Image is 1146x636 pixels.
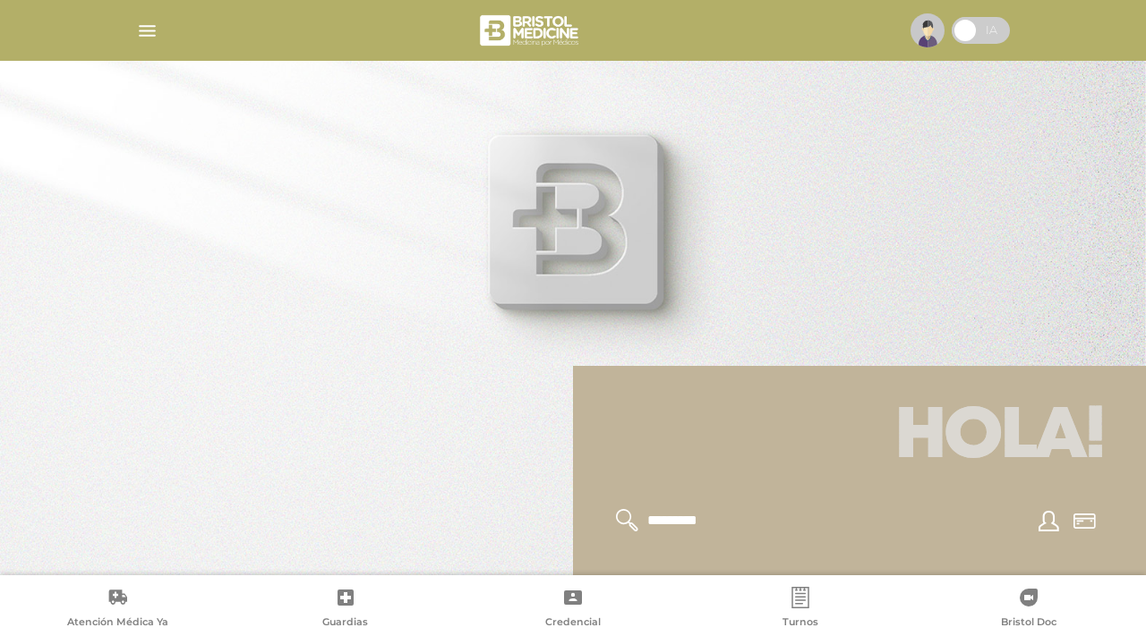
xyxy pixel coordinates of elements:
[594,387,1125,488] h1: Hola!
[477,9,584,52] img: bristol-medicine-blanco.png
[4,587,231,632] a: Atención Médica Ya
[783,615,818,632] span: Turnos
[459,587,687,632] a: Credencial
[911,13,945,47] img: profile-placeholder.svg
[915,587,1142,632] a: Bristol Doc
[322,615,368,632] span: Guardias
[1001,615,1056,632] span: Bristol Doc
[67,615,168,632] span: Atención Médica Ya
[136,20,158,42] img: Cober_menu-lines-white.svg
[545,615,601,632] span: Credencial
[231,587,458,632] a: Guardias
[687,587,914,632] a: Turnos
